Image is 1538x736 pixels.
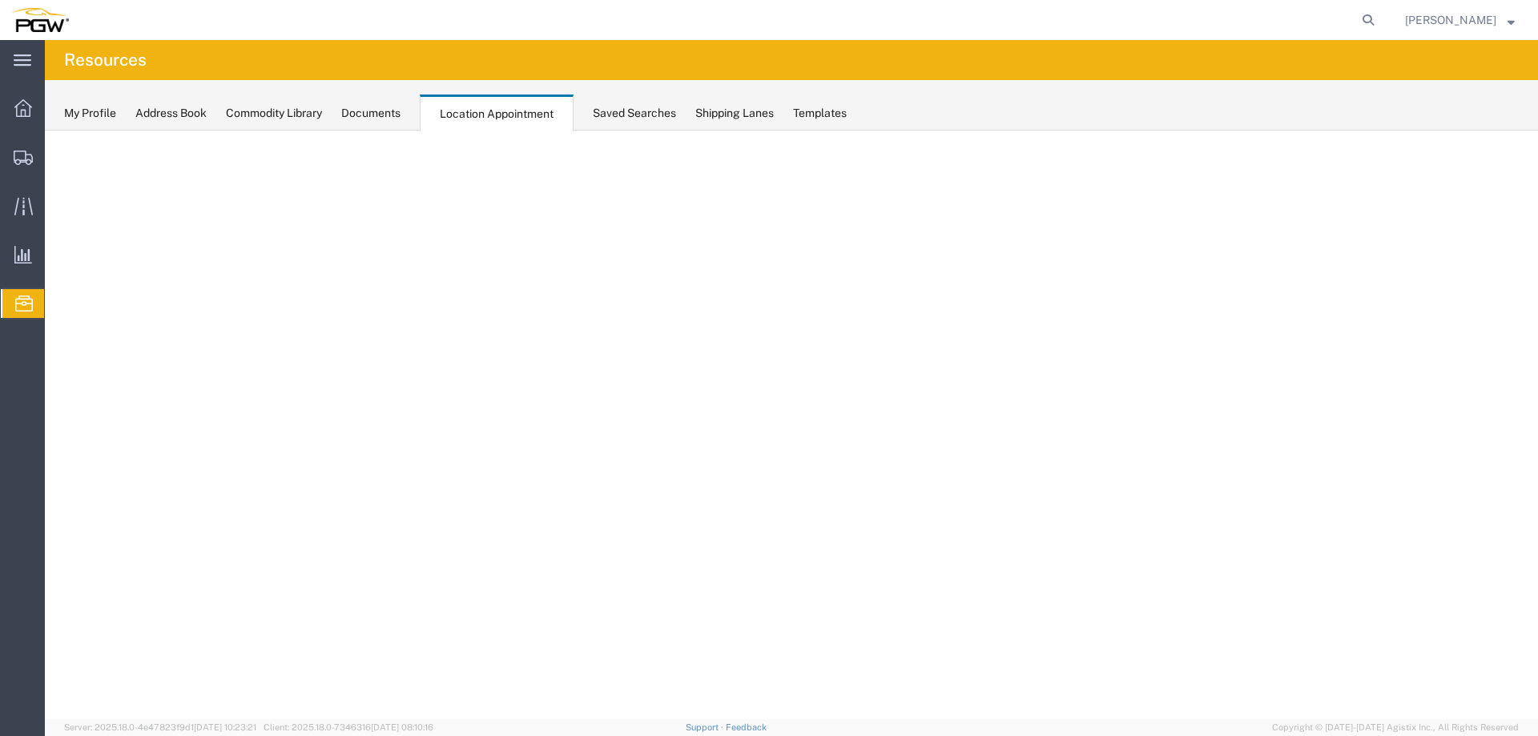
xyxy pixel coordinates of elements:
[341,105,401,122] div: Documents
[1404,10,1516,30] button: [PERSON_NAME]
[371,722,433,732] span: [DATE] 08:10:16
[593,105,676,122] div: Saved Searches
[1405,11,1496,29] span: Phillip Thornton
[64,105,116,122] div: My Profile
[64,722,256,732] span: Server: 2025.18.0-4e47823f9d1
[420,95,574,131] div: Location Appointment
[226,105,322,122] div: Commodity Library
[695,105,774,122] div: Shipping Lanes
[45,131,1538,719] iframe: FS Legacy Container
[135,105,207,122] div: Address Book
[726,722,767,732] a: Feedback
[793,105,847,122] div: Templates
[11,8,69,32] img: logo
[264,722,433,732] span: Client: 2025.18.0-7346316
[686,722,726,732] a: Support
[1272,721,1519,734] span: Copyright © [DATE]-[DATE] Agistix Inc., All Rights Reserved
[194,722,256,732] span: [DATE] 10:23:21
[64,40,147,80] h4: Resources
